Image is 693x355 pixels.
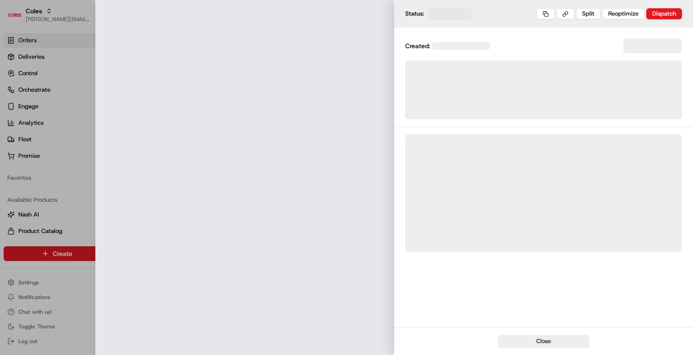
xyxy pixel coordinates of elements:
[405,7,474,20] div: Status:
[498,335,589,348] button: Close
[646,8,682,19] button: Dispatch
[576,8,600,19] button: Split
[405,41,430,50] span: Created:
[602,8,644,19] button: Reoptimize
